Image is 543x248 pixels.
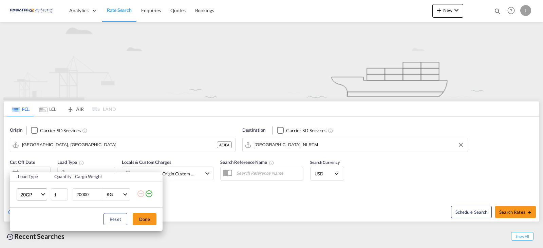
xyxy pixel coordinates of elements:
input: Qty [51,188,68,201]
md-icon: icon-plus-circle-outline [145,190,153,198]
input: Enter Weight [76,189,103,200]
button: Reset [104,213,127,225]
th: Quantity [50,172,71,182]
md-select: Choose: 20GP [17,188,47,201]
span: 20GP [20,191,40,198]
div: Cargo Weight [75,173,133,179]
div: KG [107,192,113,197]
md-icon: icon-minus-circle-outline [137,190,145,198]
button: Done [133,213,156,225]
th: Load Type [10,172,50,182]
